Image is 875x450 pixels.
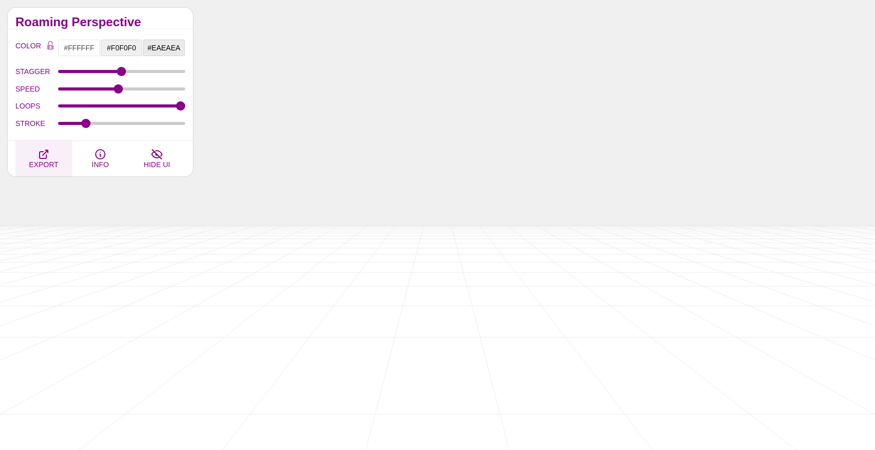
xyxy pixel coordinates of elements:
h2: Roaming Perspective [15,18,185,26]
label: SPEED [15,82,58,96]
button: EXPORT [15,140,72,176]
span: INFO [92,160,109,169]
label: LOOPS [15,99,58,113]
label: STAGGER [15,65,58,78]
label: STROKE [15,117,58,130]
span: HIDE UI [144,160,170,169]
button: INFO [72,140,129,176]
label: COLOR [15,39,43,57]
button: HIDE UI [129,140,185,176]
button: Color Lock [43,39,58,53]
span: EXPORT [29,160,58,169]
